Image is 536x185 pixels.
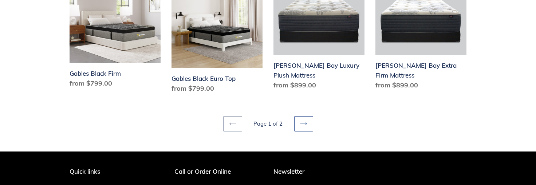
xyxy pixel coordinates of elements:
p: Quick links [70,168,145,175]
p: Call or Order Online [174,168,263,175]
li: Page 1 of 2 [244,120,293,128]
p: Newsletter [273,168,466,175]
